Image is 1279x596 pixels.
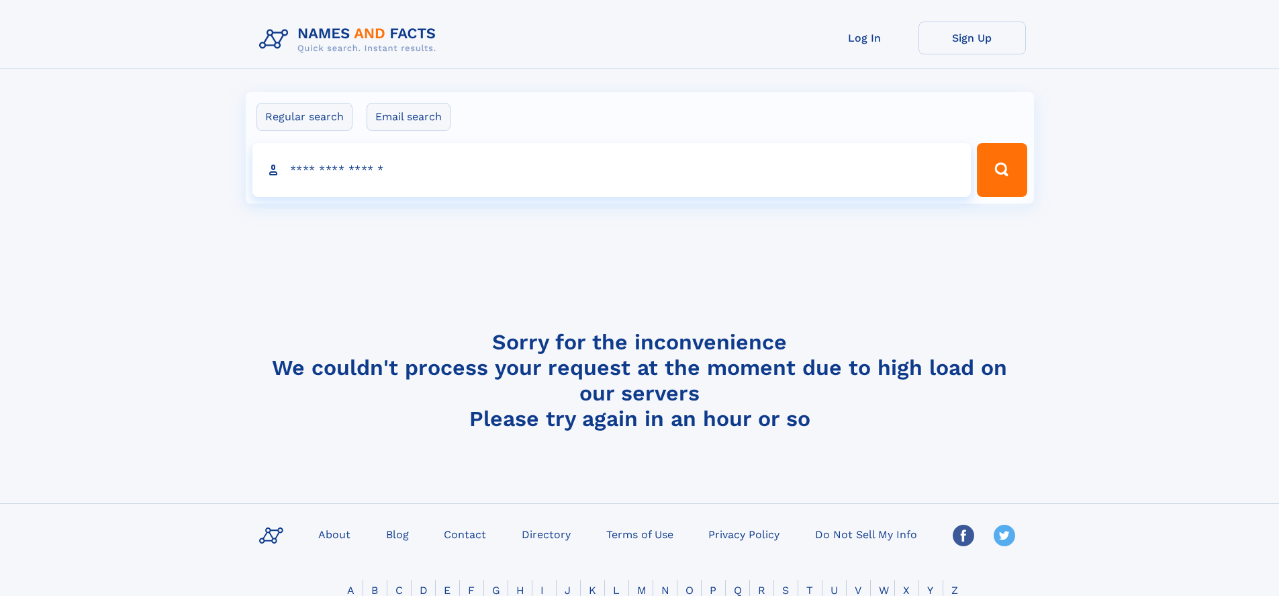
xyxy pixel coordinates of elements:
input: search input [252,143,972,197]
img: Twitter [994,525,1015,546]
img: Facebook [953,525,974,546]
a: Privacy Policy [703,524,785,544]
label: Email search [367,103,451,131]
button: Search Button [977,143,1027,197]
img: Logo Names and Facts [254,22,447,58]
a: Sign Up [918,22,1026,54]
h4: Sorry for the inconvenience We couldn't process your request at the moment due to high load on ou... [254,329,1026,431]
a: Log In [811,22,918,54]
a: Contact [438,524,491,544]
a: Directory [516,524,576,544]
a: Terms of Use [601,524,679,544]
a: About [313,524,356,544]
a: Blog [381,524,414,544]
label: Regular search [256,103,352,131]
a: Do Not Sell My Info [810,524,922,544]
